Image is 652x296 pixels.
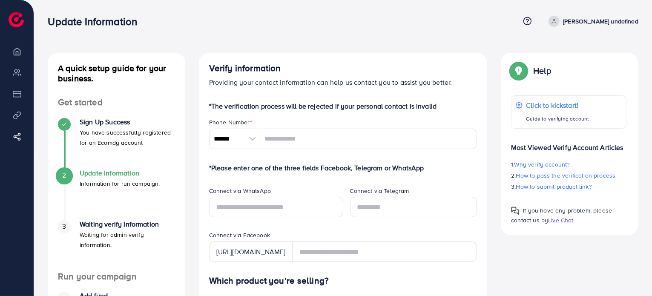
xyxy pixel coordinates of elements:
span: 3 [62,221,66,231]
p: 2. [511,170,626,181]
img: Popup guide [511,207,520,215]
p: Help [533,66,551,76]
span: Why verify account? [514,160,570,169]
p: Providing your contact information can help us contact you to assist you better. [209,77,477,87]
h4: A quick setup guide for your business. [48,63,185,83]
h4: Update Information [80,169,160,177]
p: *Please enter one of the three fields Facebook, Telegram or WhatsApp [209,163,477,173]
label: Phone Number [209,118,252,126]
label: Connect via Facebook [209,231,270,239]
p: *The verification process will be rejected if your personal contact is invalid [209,101,477,111]
li: Sign Up Success [48,118,185,169]
span: If you have any problem, please contact us by [511,206,612,224]
span: How to pass the verification process [516,171,616,180]
label: Connect via WhatsApp [209,187,271,195]
h4: Sign Up Success [80,118,175,126]
h4: Get started [48,97,185,108]
p: Click to kickstart! [526,100,589,110]
p: Information for run campaign. [80,178,160,189]
span: How to submit product link? [516,182,592,191]
span: 2 [62,170,66,180]
p: You have successfully registered for an Ecomdy account [80,127,175,148]
li: Update Information [48,169,185,220]
p: Guide to verifying account [526,114,589,124]
a: [PERSON_NAME] undefined [545,16,638,27]
p: 1. [511,159,626,170]
p: Waiting for admin verify information. [80,230,175,250]
h4: Waiting verify information [80,220,175,228]
li: Waiting verify information [48,220,185,271]
p: 3. [511,181,626,192]
img: Popup guide [511,63,526,78]
div: [URL][DOMAIN_NAME] [209,241,293,262]
label: Connect via Telegram [350,187,409,195]
iframe: Chat [616,258,646,290]
h4: Which product you’re selling? [209,276,477,286]
p: [PERSON_NAME] undefined [563,16,638,26]
h3: Update Information [48,15,144,28]
span: Live Chat [548,216,573,224]
p: Most Viewed Verify Account Articles [511,135,626,152]
h4: Run your campaign [48,271,185,282]
h4: Verify information [209,63,477,74]
img: logo [9,12,24,27]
